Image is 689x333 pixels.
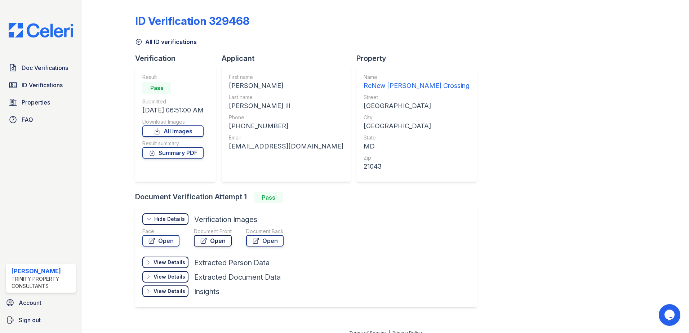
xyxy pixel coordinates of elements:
div: Download Images [142,118,204,125]
div: Zip [364,154,470,161]
div: [PERSON_NAME] [12,267,73,275]
div: View Details [154,273,185,280]
div: ID Verification 329468 [135,14,249,27]
a: Open [142,235,179,247]
div: Hide Details [154,216,185,223]
div: Result [142,74,204,81]
iframe: chat widget [659,304,682,326]
a: Sign out [3,313,79,327]
div: Insights [194,287,219,297]
div: Verification Images [194,214,257,225]
span: Account [19,298,41,307]
div: Street [364,94,470,101]
div: [GEOGRAPHIC_DATA] [364,121,470,131]
a: All Images [142,125,204,137]
span: Sign out [19,316,41,324]
div: Trinity Property Consultants [12,275,73,290]
div: Document Front [194,228,232,235]
div: Face [142,228,179,235]
div: Last name [229,94,343,101]
a: Open [194,235,232,247]
div: Extracted Document Data [194,272,281,282]
div: Email [229,134,343,141]
div: Pass [142,82,171,94]
div: State [364,134,470,141]
div: 21043 [364,161,470,172]
div: View Details [154,288,185,295]
span: FAQ [22,115,33,124]
div: View Details [154,259,185,266]
div: [GEOGRAPHIC_DATA] [364,101,470,111]
div: Extracted Person Data [194,258,270,268]
div: City [364,114,470,121]
div: Document Back [246,228,284,235]
div: MD [364,141,470,151]
div: [PERSON_NAME] [229,81,343,91]
div: Verification [135,53,222,63]
div: Document Verification Attempt 1 [135,192,483,203]
div: Name [364,74,470,81]
a: Summary PDF [142,147,204,159]
span: ID Verifications [22,81,63,89]
div: Submitted [142,98,204,105]
a: FAQ [6,112,76,127]
div: Pass [254,192,283,203]
div: [PERSON_NAME] III [229,101,343,111]
a: Properties [6,95,76,110]
div: Property [356,53,483,63]
div: [PHONE_NUMBER] [229,121,343,131]
img: CE_Logo_Blue-a8612792a0a2168367f1c8372b55b34899dd931a85d93a1a3d3e32e68fde9ad4.png [3,23,79,37]
span: Properties [22,98,50,107]
div: [EMAIL_ADDRESS][DOMAIN_NAME] [229,141,343,151]
div: First name [229,74,343,81]
a: Account [3,296,79,310]
a: Open [246,235,284,247]
span: Doc Verifications [22,63,68,72]
a: All ID verifications [135,37,197,46]
div: [DATE] 06:51:00 AM [142,105,204,115]
div: Applicant [222,53,356,63]
a: ID Verifications [6,78,76,92]
a: Doc Verifications [6,61,76,75]
div: Phone [229,114,343,121]
a: Name ReNew [PERSON_NAME] Crossing [364,74,470,91]
div: ReNew [PERSON_NAME] Crossing [364,81,470,91]
div: Result summary [142,140,204,147]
